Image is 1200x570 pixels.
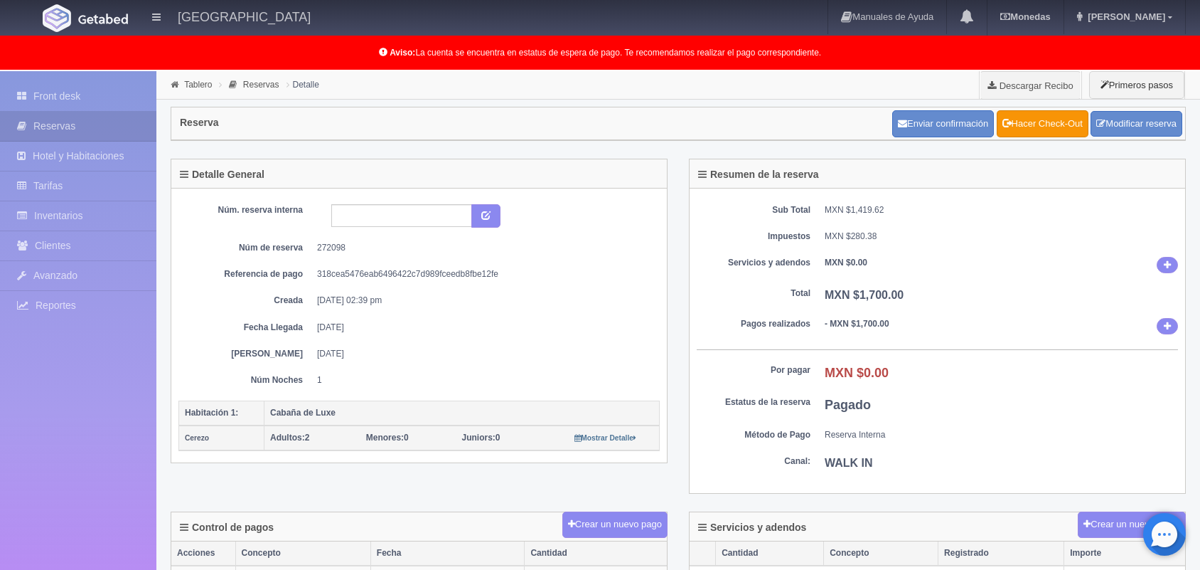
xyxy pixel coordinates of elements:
dd: [DATE] 02:39 pm [317,295,649,307]
dt: Núm Noches [189,374,303,386]
th: Concepto [824,542,938,566]
small: Mostrar Detalle [574,434,636,442]
h4: Reserva [180,117,219,128]
button: Primeros pasos [1089,71,1184,99]
b: Aviso: [390,48,415,58]
dt: Fecha Llegada [189,322,303,334]
th: Cantidad [525,542,667,566]
img: Getabed [78,14,128,24]
dt: Pagos realizados [697,318,810,330]
dt: Total [697,287,810,300]
th: Cantidad [716,542,824,566]
strong: Menores: [366,433,404,443]
a: Hacer Check-Out [997,110,1088,137]
dd: MXN $280.38 [825,231,1178,243]
h4: Resumen de la reserva [698,169,819,180]
h4: Servicios y adendos [698,522,806,533]
b: WALK IN [825,457,873,469]
a: Descargar Recibo [980,71,1081,100]
b: MXN $0.00 [825,258,867,268]
a: Mostrar Detalle [574,433,636,443]
a: Reservas [243,80,279,90]
th: Importe [1064,542,1185,566]
dt: Impuestos [697,231,810,243]
dd: 272098 [317,242,649,254]
dd: Reserva Interna [825,429,1178,441]
li: Detalle [283,78,323,91]
strong: Adultos: [270,433,305,443]
span: 0 [366,433,409,443]
dt: Núm. reserva interna [189,204,303,216]
dt: Estatus de la reserva [697,396,810,408]
b: Pagado [825,398,871,412]
h4: Detalle General [180,169,264,180]
dd: 318cea5476eab6496422c7d989fceedb8fbe12fe [317,268,649,280]
button: Crear un nuevo pago [562,512,668,538]
th: Cabaña de Luxe [264,401,660,426]
span: [PERSON_NAME] [1084,11,1165,22]
strong: Juniors: [462,433,495,443]
dt: [PERSON_NAME] [189,348,303,360]
th: Concepto [235,542,370,566]
a: Modificar reserva [1091,111,1182,137]
dt: Método de Pago [697,429,810,441]
small: Cerezo [185,434,209,442]
th: Acciones [171,542,235,566]
dd: [DATE] [317,322,649,334]
dt: Por pagar [697,364,810,376]
dt: Referencia de pago [189,268,303,280]
span: 2 [270,433,309,443]
dt: Servicios y adendos [697,257,810,269]
dt: Creada [189,295,303,307]
b: - MXN $1,700.00 [825,319,889,329]
dt: Sub Total [697,204,810,216]
th: Registrado [938,542,1064,566]
dt: Canal: [697,455,810,468]
b: Monedas [1000,11,1050,22]
button: Crear un nuevo cargo [1078,512,1186,538]
dd: [DATE] [317,348,649,360]
button: Enviar confirmación [892,110,994,137]
span: 0 [462,433,500,443]
b: Habitación 1: [185,408,238,418]
th: Fecha [370,542,525,566]
img: Getabed [43,4,71,32]
b: MXN $1,700.00 [825,289,904,301]
dd: MXN $1,419.62 [825,204,1178,216]
dt: Núm de reserva [189,242,303,254]
b: MXN $0.00 [825,366,889,380]
a: Tablero [184,80,212,90]
dd: 1 [317,374,649,386]
h4: [GEOGRAPHIC_DATA] [178,7,311,25]
h4: Control de pagos [180,522,274,533]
